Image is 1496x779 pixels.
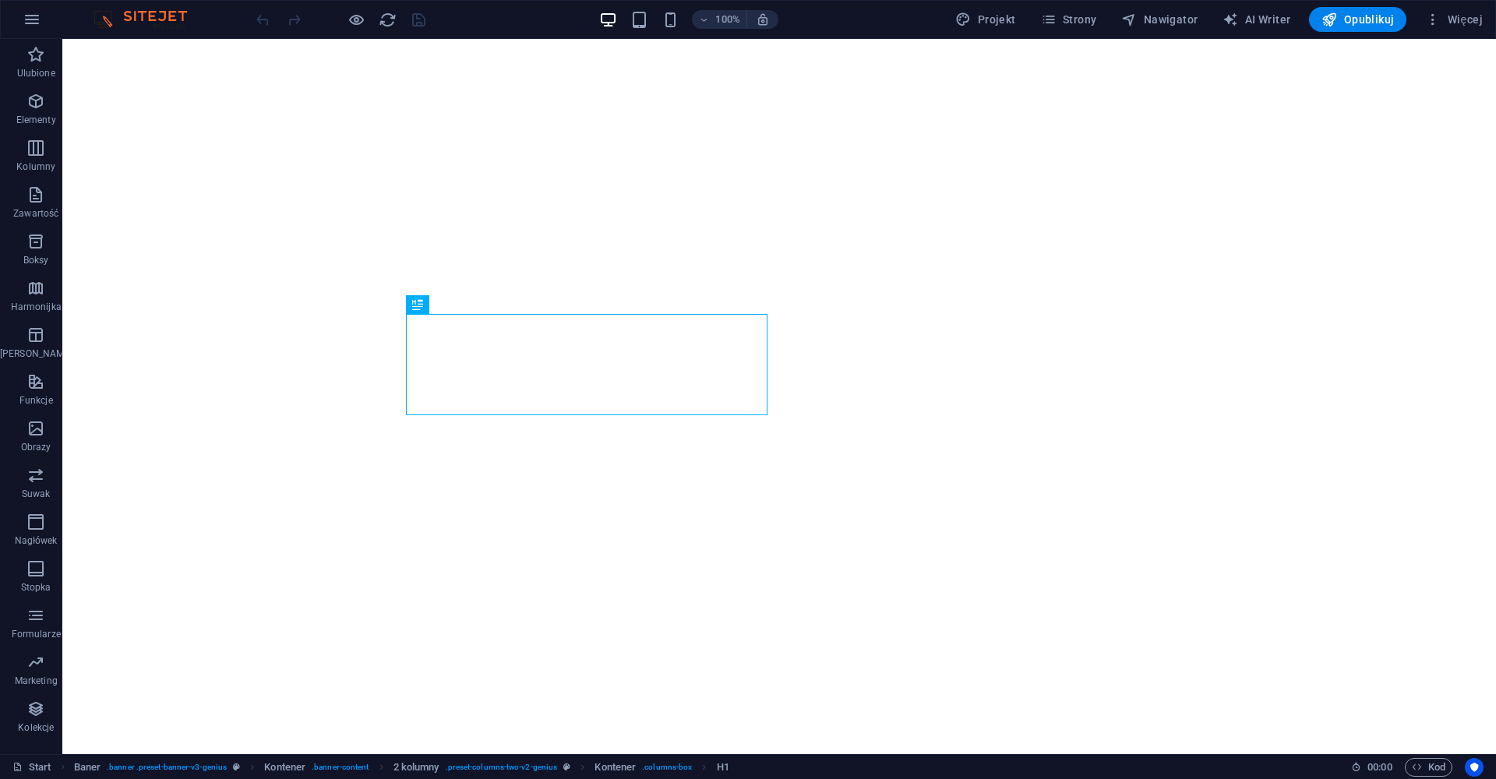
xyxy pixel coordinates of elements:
[11,301,62,313] p: Harmonijka
[21,581,51,594] p: Stopka
[1419,7,1489,32] button: Więcej
[16,160,55,173] p: Kolumny
[949,7,1021,32] button: Projekt
[563,763,570,771] i: Ten element jest konfigurowalnym ustawieniem wstępnym
[23,254,49,266] p: Boksy
[15,534,58,547] p: Nagłówek
[1223,12,1290,27] span: AI Writer
[12,758,51,777] a: Kliknij, aby anulować zaznaczenie. Kliknij dwukrotnie, aby otworzyć Strony
[107,758,227,777] span: . banner .preset-banner-v3-genius
[955,12,1015,27] span: Projekt
[15,675,58,687] p: Marketing
[1412,758,1445,777] span: Kod
[1405,758,1452,777] button: Kod
[393,758,439,777] span: Kliknij, aby zaznaczyć. Kliknij dwukrotnie, aby edytować
[595,758,636,777] span: Kliknij, aby zaznaczyć. Kliknij dwukrotnie, aby edytować
[90,10,206,29] img: Editor Logo
[1367,758,1392,777] span: 00 00
[74,758,729,777] nav: breadcrumb
[715,10,740,29] h6: 100%
[74,758,101,777] span: Kliknij, aby zaznaczyć. Kliknij dwukrotnie, aby edytować
[1378,761,1381,773] span: :
[692,10,747,29] button: 100%
[347,10,365,29] button: Kliknij tutaj, aby wyjść z trybu podglądu i kontynuować edycję
[18,721,54,734] p: Kolekcje
[1035,7,1103,32] button: Strony
[717,758,729,777] span: Kliknij, aby zaznaczyć. Kliknij dwukrotnie, aby edytować
[949,7,1021,32] div: Projekt (Ctrl+Alt+Y)
[1321,12,1394,27] span: Opublikuj
[1465,758,1484,777] button: Usercentrics
[379,11,397,29] i: Przeładuj stronę
[378,10,397,29] button: reload
[1216,7,1297,32] button: AI Writer
[1115,7,1204,32] button: Nawigator
[1121,12,1198,27] span: Nawigator
[21,441,51,453] p: Obrazy
[1425,12,1483,27] span: Więcej
[16,114,56,126] p: Elementy
[264,758,305,777] span: Kliknij, aby zaznaczyć. Kliknij dwukrotnie, aby edytować
[13,207,58,220] p: Zawartość
[1041,12,1097,27] span: Strony
[12,628,61,640] p: Formularze
[22,488,51,500] p: Suwak
[446,758,558,777] span: . preset-columns-two-v2-genius
[642,758,692,777] span: . columns-box
[756,12,770,26] i: Po zmianie rozmiaru automatycznie dostosowuje poziom powiększenia do wybranego urządzenia.
[1309,7,1406,32] button: Opublikuj
[1351,758,1392,777] h6: Czas sesji
[312,758,369,777] span: . banner-content
[19,394,53,407] p: Funkcje
[233,763,240,771] i: Ten element jest konfigurowalnym ustawieniem wstępnym
[17,67,55,79] p: Ulubione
